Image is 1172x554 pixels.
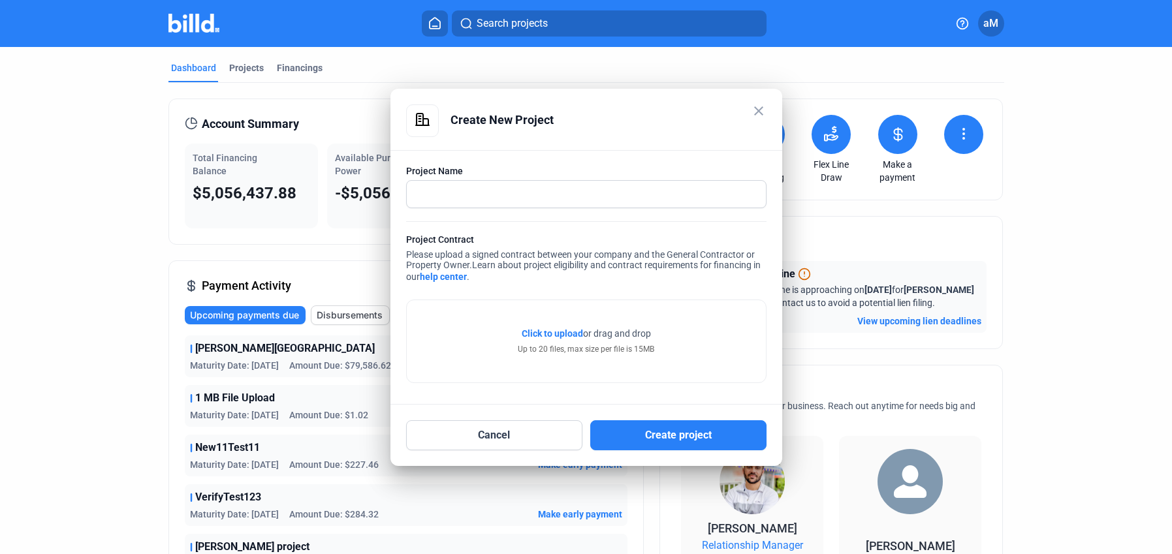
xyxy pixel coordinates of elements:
[289,508,379,521] span: Amount Due: $284.32
[751,103,767,119] mat-icon: close
[420,271,467,282] a: help center
[406,233,767,249] div: Project Contract
[190,458,279,471] span: Maturity Date: [DATE]
[195,390,275,406] span: 1 MB File Upload
[590,420,767,450] button: Create project
[875,158,921,184] a: Make a payment
[676,401,975,424] span: We're here for you and your business. Reach out anytime for needs big and small!
[857,315,981,328] button: View upcoming lien deadlines
[289,458,379,471] span: Amount Due: $227.46
[195,440,260,455] span: New11Test11
[195,489,261,505] span: VerifyTest123
[406,233,767,286] div: Please upload a signed contract between your company and the General Contractor or Property Owner.
[190,309,299,322] span: Upcoming payments due
[878,449,943,514] img: Territory Manager
[538,508,622,521] span: Make early payment
[190,408,279,422] span: Maturity Date: [DATE]
[406,164,767,177] div: Project Name
[317,309,383,322] span: Disbursements
[289,408,368,422] span: Amount Due: $1.02
[681,285,974,308] span: The estimated lien deadline is approaching on for . Contact us to avoid a potential lien filing.
[202,277,291,295] span: Payment Activity
[518,343,654,355] div: Up to 20 files, max size per file is 15MB
[702,538,803,553] span: Relationship Manager
[193,153,257,176] span: Total Financing Balance
[195,341,375,356] span: [PERSON_NAME][GEOGRAPHIC_DATA]
[808,158,854,184] a: Flex Line Draw
[451,104,767,136] div: Create New Project
[289,359,391,372] span: Amount Due: $79,586.62
[277,61,323,74] div: Financings
[866,539,955,553] span: [PERSON_NAME]
[983,16,998,31] span: aM
[708,521,797,535] span: [PERSON_NAME]
[335,153,423,176] span: Available Purchasing Power
[190,508,279,521] span: Maturity Date: [DATE]
[335,184,445,202] span: -$5,056,437.88
[406,260,761,282] span: Learn about project eligibility and contract requirements for financing in our .
[168,14,220,33] img: Billd Company Logo
[193,184,296,202] span: $5,056,437.88
[190,359,279,372] span: Maturity Date: [DATE]
[477,16,548,31] span: Search projects
[202,115,299,133] span: Account Summary
[522,328,583,339] span: Click to upload
[583,327,651,340] span: or drag and drop
[720,449,785,514] img: Relationship Manager
[229,61,264,74] div: Projects
[171,61,216,74] div: Dashboard
[406,420,582,450] button: Cancel
[864,285,892,295] span: [DATE]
